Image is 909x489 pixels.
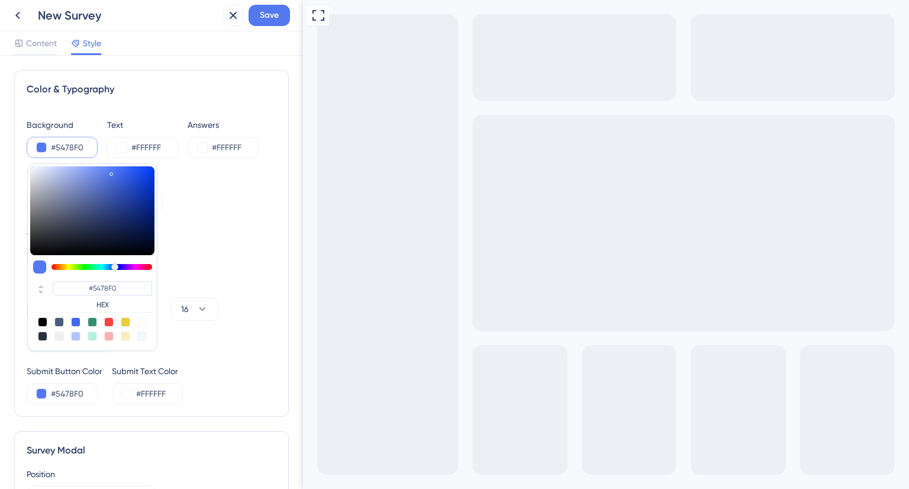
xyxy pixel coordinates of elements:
span: Style [83,36,101,50]
span: Content [26,36,57,50]
div: Submit Button Color [27,364,102,378]
div: radio group [18,110,133,134]
div: New Survey [38,7,218,24]
div: Color & Typography [27,82,276,96]
div: Survey Modal [27,443,276,458]
button: 16 [171,297,218,321]
span: Save [260,8,279,22]
div: Text [107,118,178,132]
div: Position [27,467,276,481]
div: Background Style [27,170,162,184]
button: Custom Font [27,331,114,352]
span: 16 [181,302,189,316]
div: Podemos entrar em contato para entender melhor sua experiência com integrações? [14,58,142,101]
button: Save [249,5,290,26]
button: System Font [27,298,157,321]
div: Answers [188,118,259,132]
label: HEX [53,300,152,310]
div: Multiple choices rating [18,110,133,134]
label: Não, valeu! ❌ [31,123,89,133]
div: Font [27,279,157,293]
div: Answer Field Size [27,224,153,239]
div: Submit Text Color [112,364,183,378]
div: Background [27,118,98,132]
label: Sim, pode me contatar! ✅ [31,111,133,121]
